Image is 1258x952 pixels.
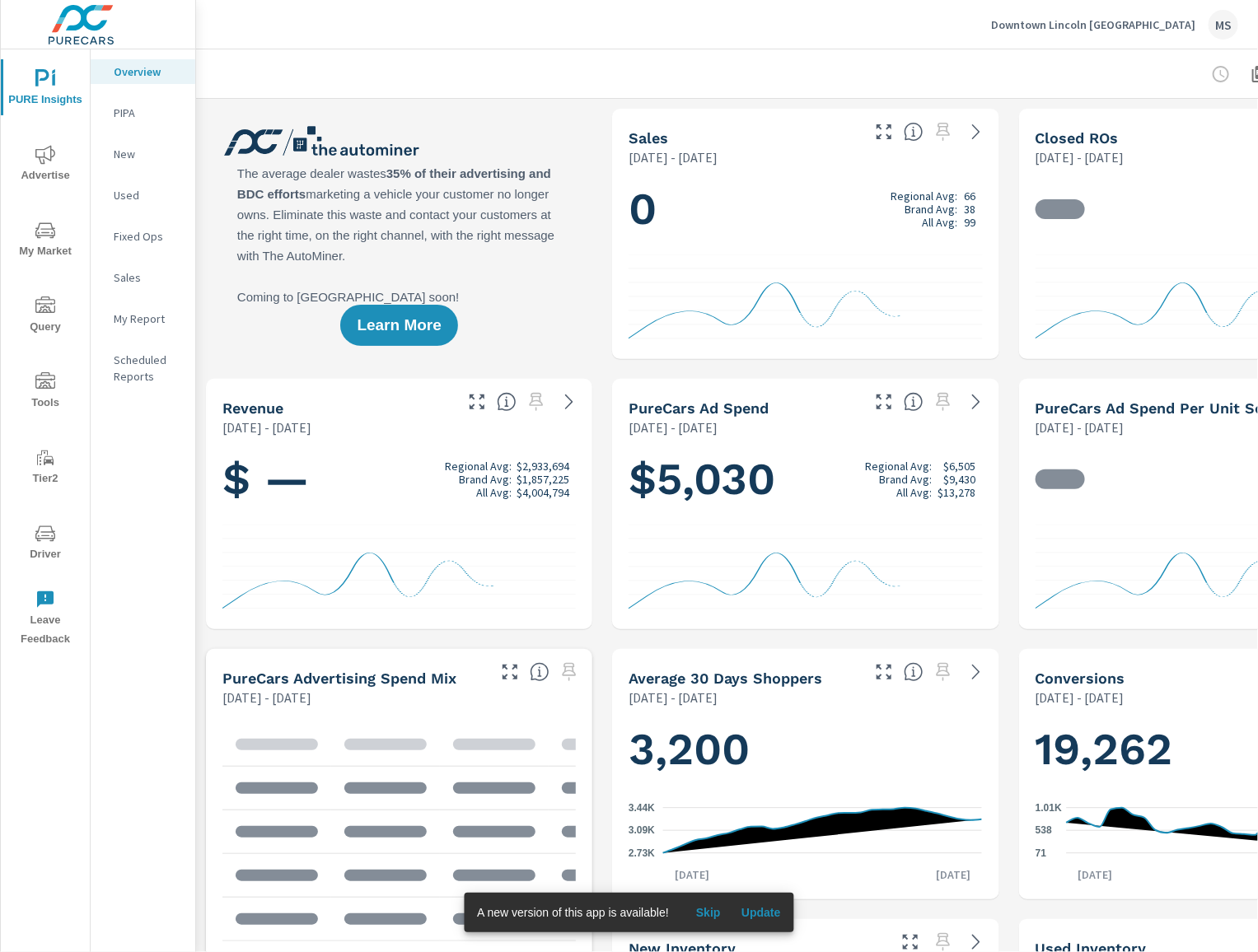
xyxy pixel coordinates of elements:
[944,473,976,486] p: $9,430
[923,216,958,229] p: All Avg:
[629,721,982,777] h1: 3,200
[6,590,85,649] span: Leave Feedback
[629,825,655,837] text: 3.09K
[930,659,956,685] span: Select a preset date range to save this widget
[904,122,924,142] span: Number of vehicles sold by the dealership over the selected date range. [Source: This data is sou...
[1036,825,1052,837] text: 538
[629,399,769,417] h5: PureCars Ad Spend
[1036,802,1062,814] text: 1.01K
[114,228,182,245] p: Fixed Ops
[944,460,976,473] p: $6,505
[464,389,490,415] button: Make Fullscreen
[1036,688,1125,707] p: [DATE] - [DATE]
[629,847,655,859] text: 2.73K
[629,688,718,707] p: [DATE] - [DATE]
[865,460,932,473] p: Regional Avg:
[91,265,195,290] div: Sales
[6,372,85,413] span: Tools
[871,389,897,415] button: Make Fullscreen
[6,296,85,337] span: Query
[556,659,582,685] span: Select a preset date range to save this widget
[91,224,195,249] div: Fixed Ops
[663,866,721,883] p: [DATE]
[6,448,85,488] span: Tier2
[629,451,982,507] h1: $5,030
[6,524,85,564] span: Driver
[357,318,441,333] span: Learn More
[476,486,512,499] p: All Avg:
[222,418,311,437] p: [DATE] - [DATE]
[517,486,569,499] p: $4,004,794
[965,189,976,203] p: 66
[629,129,668,147] h5: Sales
[682,899,735,926] button: Skip
[965,216,976,229] p: 99
[114,63,182,80] p: Overview
[930,119,956,145] span: Select a preset date range to save this widget
[629,802,655,814] text: 3.44K
[1036,418,1125,437] p: [DATE] - [DATE]
[114,105,182,121] p: PIPA
[871,659,897,685] button: Make Fullscreen
[1,49,90,656] div: nav menu
[629,181,982,237] h1: 0
[629,418,718,437] p: [DATE] - [DATE]
[222,688,311,707] p: [DATE] - [DATE]
[91,306,195,331] div: My Report
[689,905,728,920] span: Skip
[965,203,976,216] p: 38
[930,389,956,415] span: Select a preset date range to save this widget
[517,473,569,486] p: $1,857,225
[114,310,182,327] p: My Report
[963,119,989,145] a: See more details in report
[477,906,669,919] span: A new version of this app is available!
[556,389,582,415] a: See more details in report
[938,486,976,499] p: $13,278
[905,203,958,216] p: Brand Avg:
[1036,847,1047,859] text: 71
[497,659,523,685] button: Make Fullscreen
[879,473,932,486] p: Brand Avg:
[735,899,788,926] button: Update
[222,399,283,417] h5: Revenue
[222,670,456,687] h5: PureCars Advertising Spend Mix
[1036,129,1119,147] h5: Closed ROs
[6,69,85,110] span: PURE Insights
[91,59,195,84] div: Overview
[1036,147,1125,167] p: [DATE] - [DATE]
[114,187,182,203] p: Used
[6,145,85,185] span: Advertise
[1066,866,1124,883] p: [DATE]
[741,905,781,920] span: Update
[459,473,512,486] p: Brand Avg:
[114,269,182,286] p: Sales
[991,17,1195,32] p: Downtown Lincoln [GEOGRAPHIC_DATA]
[91,142,195,166] div: New
[904,392,924,412] span: Total cost of media for all PureCars channels for the selected dealership group over the selected...
[963,389,989,415] a: See more details in report
[445,460,512,473] p: Regional Avg:
[91,348,195,389] div: Scheduled Reports
[871,119,897,145] button: Make Fullscreen
[114,352,182,385] p: Scheduled Reports
[1036,670,1125,687] h5: Conversions
[963,659,989,685] a: See more details in report
[629,670,822,687] h5: Average 30 Days Shoppers
[1209,10,1238,40] div: MS
[91,183,195,208] div: Used
[925,866,983,883] p: [DATE]
[904,662,924,682] span: A rolling 30 day total of daily Shoppers on the dealership website, averaged over the selected da...
[340,305,457,346] button: Learn More
[891,189,958,203] p: Regional Avg:
[896,486,932,499] p: All Avg:
[517,460,569,473] p: $2,933,694
[114,146,182,162] p: New
[497,392,517,412] span: Total sales revenue over the selected date range. [Source: This data is sourced from the dealer’s...
[222,451,576,507] h1: $ —
[530,662,549,682] span: This table looks at how you compare to the amount of budget you spend per channel as opposed to y...
[629,147,718,167] p: [DATE] - [DATE]
[91,100,195,125] div: PIPA
[6,221,85,261] span: My Market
